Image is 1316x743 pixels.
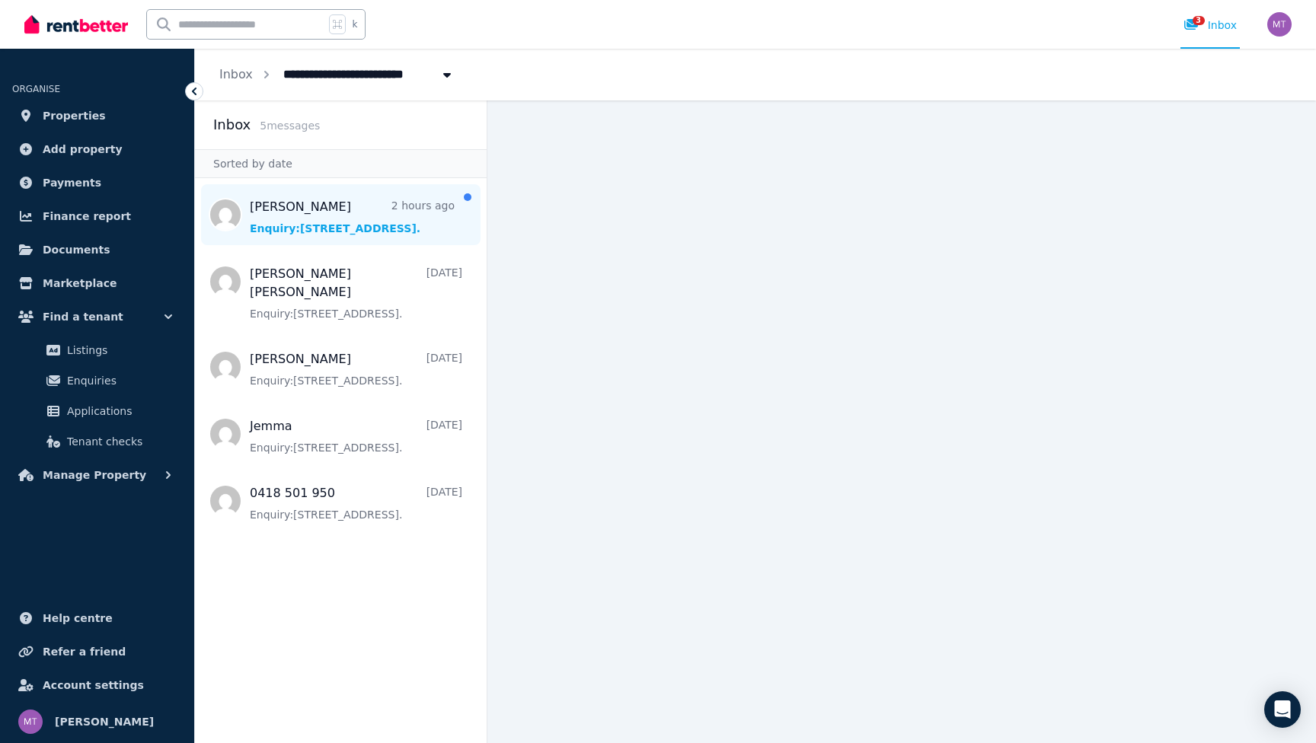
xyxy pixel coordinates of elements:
a: Inbox [219,67,253,81]
div: Sorted by date [195,149,487,178]
a: Refer a friend [12,636,182,667]
a: Help centre [12,603,182,633]
div: Inbox [1183,18,1237,33]
div: Open Intercom Messenger [1264,691,1301,728]
span: Finance report [43,207,131,225]
img: RentBetter [24,13,128,36]
span: Account settings [43,676,144,694]
span: Documents [43,241,110,259]
a: Finance report [12,201,182,231]
span: Marketplace [43,274,117,292]
a: 0418 501 950[DATE]Enquiry:[STREET_ADDRESS]. [250,484,462,522]
span: Manage Property [43,466,146,484]
a: Enquiries [18,365,176,396]
nav: Breadcrumb [195,49,479,100]
img: Matt Teague [18,710,43,734]
span: Enquiries [67,371,170,390]
a: Properties [12,100,182,131]
span: Payments [43,174,101,192]
span: Find a tenant [43,308,123,326]
span: ORGANISE [12,84,60,94]
a: Account settings [12,670,182,700]
button: Find a tenant [12,301,182,332]
a: [PERSON_NAME]2 hours agoEnquiry:[STREET_ADDRESS]. [250,198,455,236]
span: Properties [43,107,106,125]
span: Applications [67,402,170,420]
span: Help centre [43,609,113,627]
button: Manage Property [12,460,182,490]
span: k [352,18,357,30]
span: Refer a friend [43,643,126,661]
a: Applications [18,396,176,426]
h2: Inbox [213,114,251,136]
a: Jemma[DATE]Enquiry:[STREET_ADDRESS]. [250,417,462,455]
a: Payments [12,167,182,198]
a: Add property [12,134,182,164]
span: Listings [67,341,170,359]
a: Marketplace [12,268,182,298]
a: Tenant checks [18,426,176,457]
a: Documents [12,234,182,265]
a: [PERSON_NAME] [PERSON_NAME][DATE]Enquiry:[STREET_ADDRESS]. [250,265,462,321]
span: Tenant checks [67,432,170,451]
img: Matt Teague [1267,12,1292,37]
span: [PERSON_NAME] [55,713,154,731]
nav: Message list [195,178,487,743]
a: Listings [18,335,176,365]
span: Add property [43,140,123,158]
span: 5 message s [260,120,320,132]
a: [PERSON_NAME][DATE]Enquiry:[STREET_ADDRESS]. [250,350,462,388]
span: 3 [1193,16,1205,25]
